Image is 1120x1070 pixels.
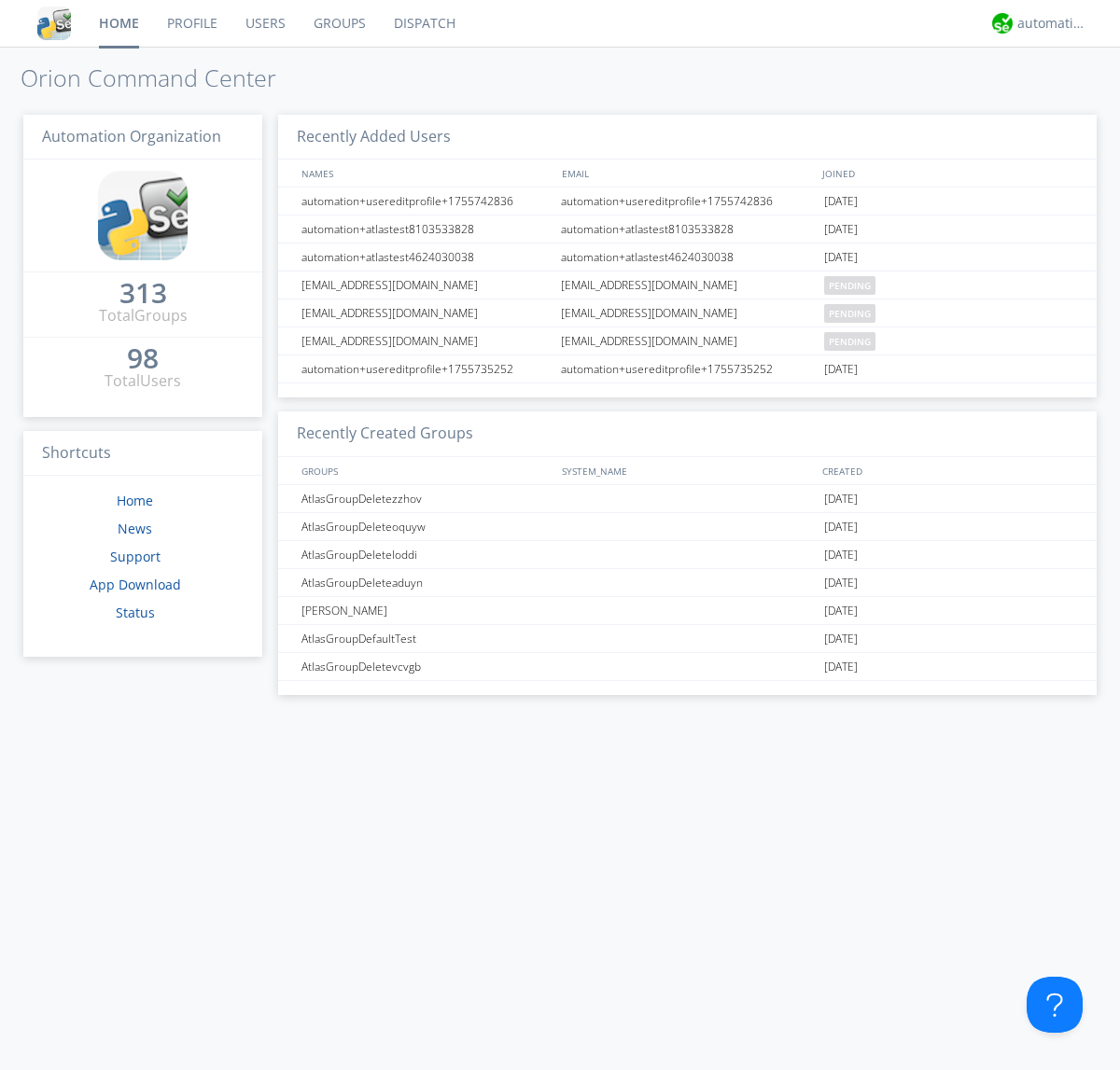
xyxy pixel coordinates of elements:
[818,457,1079,484] div: CREATED
[297,597,555,624] div: [PERSON_NAME]
[824,541,858,569] span: [DATE]
[824,215,858,243] span: [DATE]
[824,597,858,625] span: [DATE]
[824,243,858,271] span: [DATE]
[824,513,858,541] span: [DATE]
[297,485,555,512] div: AtlasGroupDeletezzhov
[278,513,1097,541] a: AtlasGroupDeleteoquyw[DATE]
[278,327,1097,355] a: [EMAIL_ADDRESS][DOMAIN_NAME][EMAIL_ADDRESS][DOMAIN_NAME]pending
[992,13,1013,34] img: d2d01cd9b4174d08988066c6d424eccd
[297,625,555,652] div: AtlasGroupDefaultTest
[824,332,875,351] span: pending
[23,431,262,477] h3: Shortcuts
[117,492,153,509] a: Home
[1017,14,1087,33] div: automation+atlas
[105,370,181,392] div: Total Users
[119,284,167,305] a: 313
[278,215,1097,243] a: automation+atlastest8103533828automation+atlastest8103533828[DATE]
[297,215,555,243] div: automation+atlastest8103533828
[110,548,161,565] a: Support
[278,115,1097,160] h3: Recently Added Users
[297,653,555,680] div: AtlasGroupDeletevcvgb
[297,160,553,187] div: NAMES
[824,188,858,215] span: [DATE]
[297,188,555,215] div: automation+usereditprofile+1755742836
[556,215,819,243] div: automation+atlastest8103533828
[42,126,221,146] span: Automation Organization
[556,188,819,215] div: automation+usereditprofile+1755742836
[824,625,858,653] span: [DATE]
[278,188,1097,215] a: automation+usereditprofile+1755742836automation+usereditprofile+1755742836[DATE]
[1027,977,1083,1033] iframe: Toggle Customer Support
[297,355,555,382] div: automation+usereditprofile+1755735252
[297,327,555,354] div: [EMAIL_ADDRESS][DOMAIN_NAME]
[824,485,858,513] span: [DATE]
[556,355,819,382] div: automation+usereditprofile+1755735252
[118,520,152,537] a: News
[824,304,875,323] span: pending
[278,411,1097,457] h3: Recently Created Groups
[556,299,819,327] div: [EMAIL_ADDRESS][DOMAIN_NAME]
[278,299,1097,327] a: [EMAIL_ADDRESS][DOMAIN_NAME][EMAIL_ADDRESS][DOMAIN_NAME]pending
[116,604,155,621] a: Status
[557,457,818,484] div: SYSTEM_NAME
[278,597,1097,625] a: [PERSON_NAME][DATE]
[278,625,1097,653] a: AtlasGroupDefaultTest[DATE]
[278,243,1097,271] a: automation+atlastest4624030038automation+atlastest4624030038[DATE]
[37,7,71,40] img: cddb5a64eb264b2086981ab96f4c1ba7
[99,305,188,327] div: Total Groups
[127,349,159,370] a: 98
[278,653,1097,681] a: AtlasGroupDeletevcvgb[DATE]
[297,569,555,596] div: AtlasGroupDeleteaduyn
[824,569,858,597] span: [DATE]
[557,160,818,187] div: EMAIL
[824,355,858,383] span: [DATE]
[278,485,1097,513] a: AtlasGroupDeletezzhov[DATE]
[278,355,1097,383] a: automation+usereditprofile+1755735252automation+usereditprofile+1755735252[DATE]
[297,243,555,271] div: automation+atlastest4624030038
[297,299,555,327] div: [EMAIL_ADDRESS][DOMAIN_NAME]
[556,243,819,271] div: automation+atlastest4624030038
[297,541,555,568] div: AtlasGroupDeleteloddi
[127,349,159,368] div: 98
[824,276,875,295] span: pending
[278,271,1097,299] a: [EMAIL_ADDRESS][DOMAIN_NAME][EMAIL_ADDRESS][DOMAIN_NAME]pending
[297,513,555,540] div: AtlasGroupDeleteoquyw
[119,284,167,302] div: 313
[278,569,1097,597] a: AtlasGroupDeleteaduyn[DATE]
[824,653,858,681] span: [DATE]
[297,457,553,484] div: GROUPS
[818,160,1079,187] div: JOINED
[297,271,555,299] div: [EMAIL_ADDRESS][DOMAIN_NAME]
[556,271,819,299] div: [EMAIL_ADDRESS][DOMAIN_NAME]
[98,171,188,260] img: cddb5a64eb264b2086981ab96f4c1ba7
[90,576,181,593] a: App Download
[556,327,819,354] div: [EMAIL_ADDRESS][DOMAIN_NAME]
[278,541,1097,569] a: AtlasGroupDeleteloddi[DATE]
